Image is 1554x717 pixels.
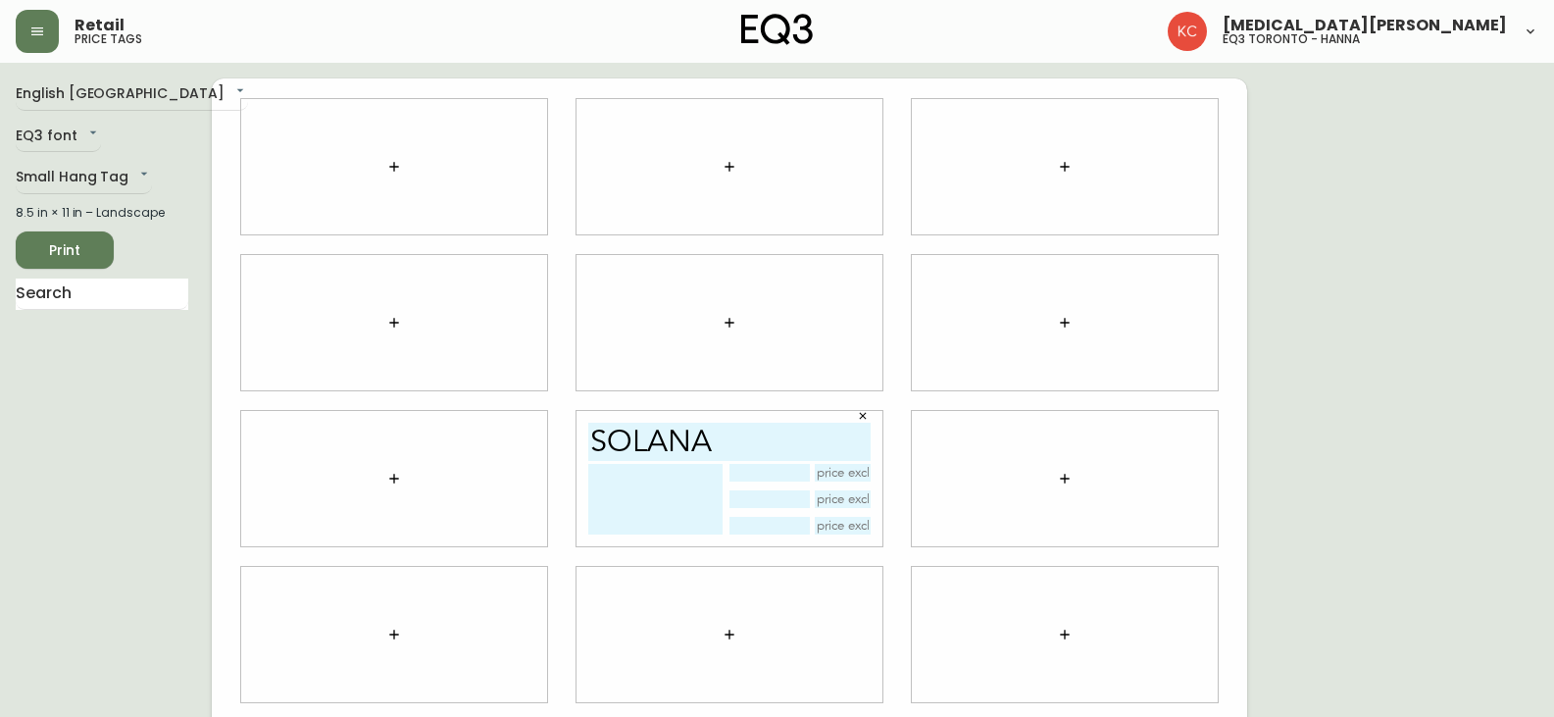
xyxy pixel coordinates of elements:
span: Retail [75,18,125,33]
div: 8.5 in × 11 in – Landscape [16,204,188,222]
span: [MEDICAL_DATA][PERSON_NAME] [1223,18,1507,33]
span: Print [31,238,98,263]
div: Small Hang Tag [16,162,152,194]
h5: eq3 toronto - hanna [1223,33,1360,45]
div: EQ3 font [16,121,101,153]
img: 6487344ffbf0e7f3b216948508909409 [1168,12,1207,51]
button: Print [16,231,114,269]
h5: price tags [75,33,142,45]
div: English [GEOGRAPHIC_DATA] [16,78,248,111]
input: price excluding $ [815,490,872,508]
input: Search [16,279,188,310]
img: logo [741,14,814,45]
input: price excluding $ [815,464,872,482]
input: price excluding $ [815,517,872,535]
